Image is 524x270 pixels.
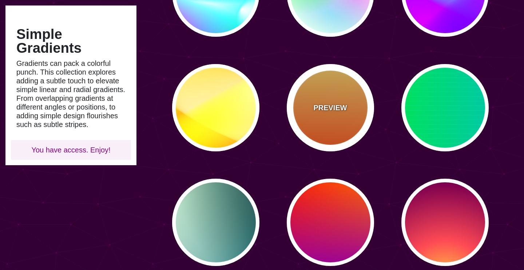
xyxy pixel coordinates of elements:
button: PREVIEWyellow-orange linear gradient with subtle stripes [287,64,374,151]
button: glowing yellow warming the purple vector sky [401,179,489,266]
p: PREVIEW [313,102,347,113]
button: green radial gradients from all four corners [172,179,259,266]
button: yellow orange gradient shapes overlay [172,64,259,151]
button: green to blue linear gradient [401,64,489,151]
p: You have access. Enjoy! [16,146,126,154]
p: Gradients can pack a colorful punch. This collection explores adding a subtle touch to elevate si... [16,59,126,129]
h1: Simple Gradients [16,27,126,55]
button: red to orange gradient covered by a purple linear fade [287,179,374,266]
